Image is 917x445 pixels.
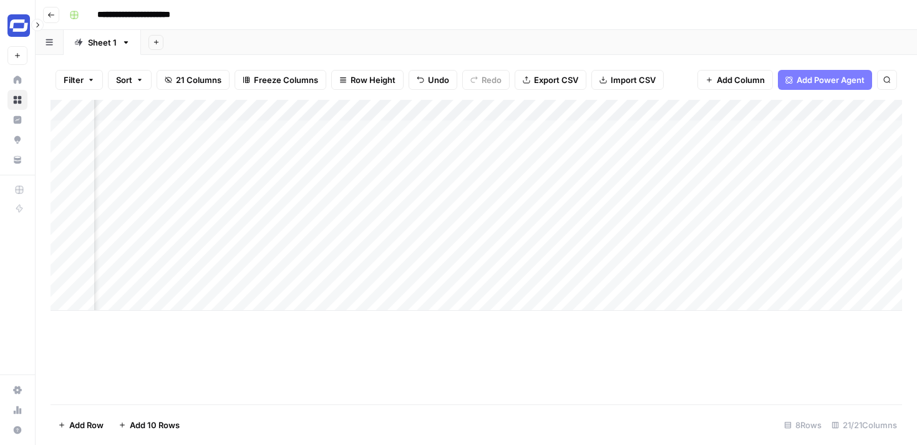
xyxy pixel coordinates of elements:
[462,70,510,90] button: Redo
[331,70,404,90] button: Row Height
[51,415,111,435] button: Add Row
[116,74,132,86] span: Sort
[130,419,180,431] span: Add 10 Rows
[64,74,84,86] span: Filter
[7,110,27,130] a: Insights
[56,70,103,90] button: Filter
[254,74,318,86] span: Freeze Columns
[111,415,187,435] button: Add 10 Rows
[7,380,27,400] a: Settings
[7,420,27,440] button: Help + Support
[108,70,152,90] button: Sort
[7,130,27,150] a: Opportunities
[482,74,502,86] span: Redo
[7,400,27,420] a: Usage
[157,70,230,90] button: 21 Columns
[428,74,449,86] span: Undo
[64,30,141,55] a: Sheet 1
[7,10,27,41] button: Workspace: Synthesia
[779,415,827,435] div: 8 Rows
[7,150,27,170] a: Your Data
[7,14,30,37] img: Synthesia Logo
[591,70,664,90] button: Import CSV
[827,415,902,435] div: 21/21 Columns
[351,74,395,86] span: Row Height
[409,70,457,90] button: Undo
[7,70,27,90] a: Home
[778,70,872,90] button: Add Power Agent
[611,74,656,86] span: Import CSV
[534,74,578,86] span: Export CSV
[235,70,326,90] button: Freeze Columns
[69,419,104,431] span: Add Row
[797,74,865,86] span: Add Power Agent
[176,74,221,86] span: 21 Columns
[697,70,773,90] button: Add Column
[515,70,586,90] button: Export CSV
[88,36,117,49] div: Sheet 1
[717,74,765,86] span: Add Column
[7,90,27,110] a: Browse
